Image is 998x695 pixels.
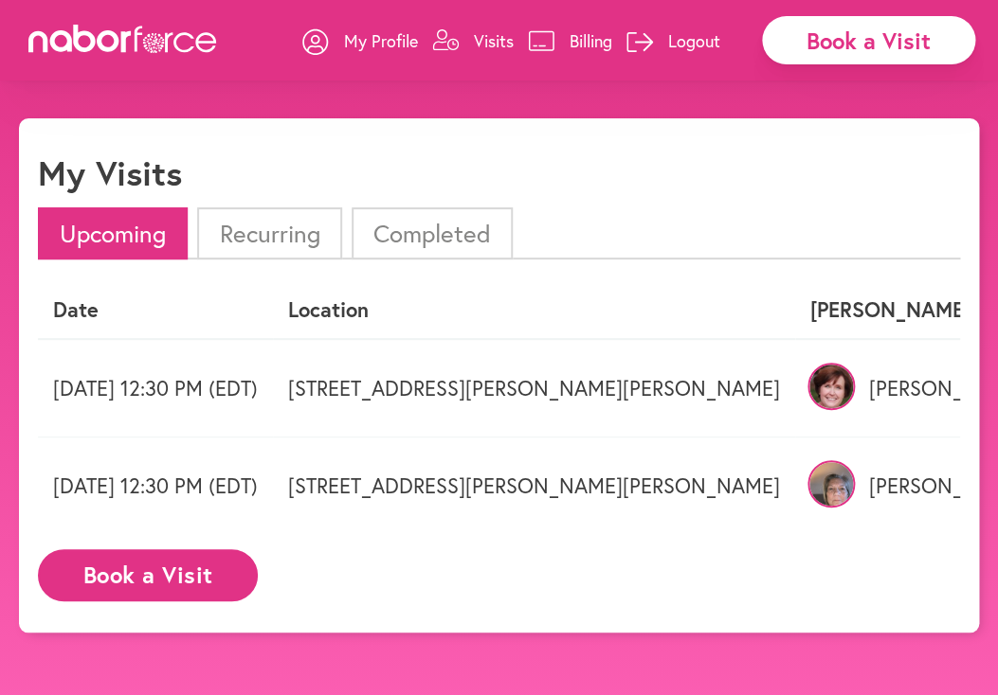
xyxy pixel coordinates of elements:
[570,29,612,52] p: Billing
[528,12,612,69] a: Billing
[302,12,418,69] a: My Profile
[762,16,975,64] div: Book a Visit
[38,549,258,601] button: Book a Visit
[38,437,273,535] td: [DATE] 12:30 PM (EDT)
[807,460,855,508] img: Na2efBHZTpWd9l7r0VO2
[344,29,418,52] p: My Profile
[197,207,341,259] li: Recurring
[668,29,720,52] p: Logout
[626,12,720,69] a: Logout
[352,207,513,259] li: Completed
[38,282,273,338] th: Date
[273,339,795,437] td: [STREET_ADDRESS][PERSON_NAME][PERSON_NAME]
[807,363,855,410] img: BrmocaWSRJSpOZ8QaKBQ
[273,437,795,535] td: [STREET_ADDRESS][PERSON_NAME][PERSON_NAME]
[38,339,273,437] td: [DATE] 12:30 PM (EDT)
[432,12,514,69] a: Visits
[38,207,188,259] li: Upcoming
[810,473,971,498] p: [PERSON_NAME]
[273,282,795,338] th: Location
[795,282,986,338] th: [PERSON_NAME]
[474,29,514,52] p: Visits
[38,563,258,581] a: Book a Visit
[38,152,182,193] h1: My Visits
[810,376,971,401] p: [PERSON_NAME]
